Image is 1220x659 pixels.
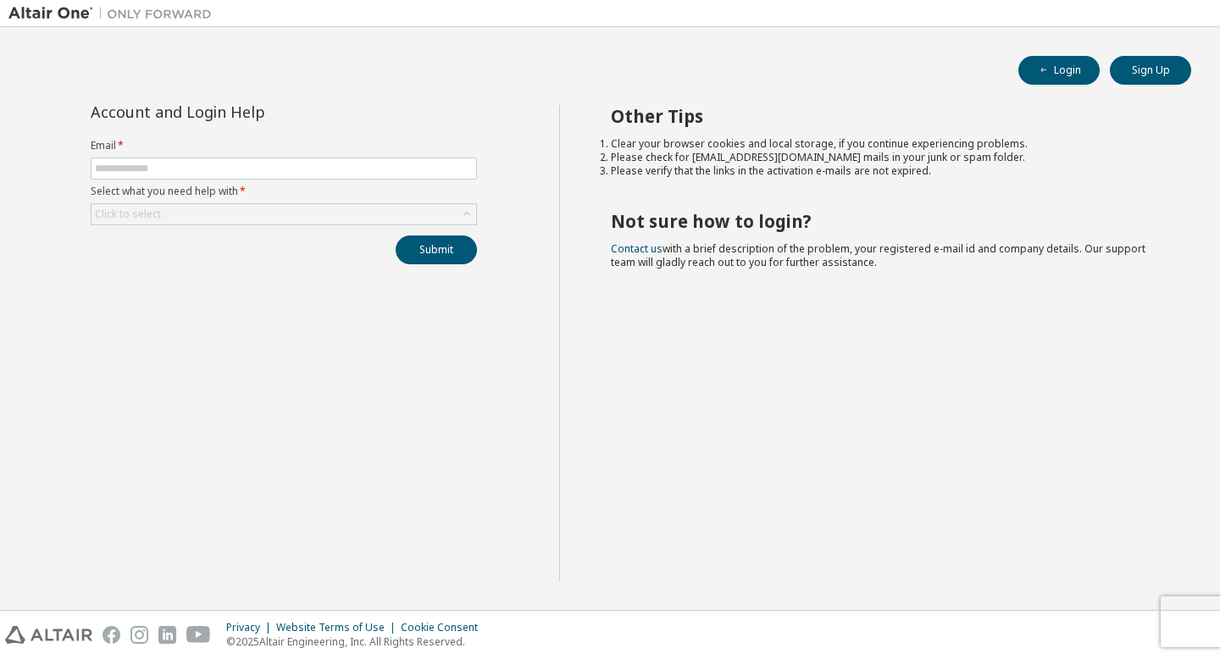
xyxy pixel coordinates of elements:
[611,241,663,256] a: Contact us
[130,626,148,644] img: instagram.svg
[158,626,176,644] img: linkedin.svg
[401,621,488,634] div: Cookie Consent
[276,621,401,634] div: Website Terms of Use
[611,137,1162,151] li: Clear your browser cookies and local storage, if you continue experiencing problems.
[8,5,220,22] img: Altair One
[91,139,477,152] label: Email
[611,241,1145,269] span: with a brief description of the problem, your registered e-mail id and company details. Our suppo...
[1110,56,1191,85] button: Sign Up
[611,151,1162,164] li: Please check for [EMAIL_ADDRESS][DOMAIN_NAME] mails in your junk or spam folder.
[611,164,1162,178] li: Please verify that the links in the activation e-mails are not expired.
[226,634,488,649] p: © 2025 Altair Engineering, Inc. All Rights Reserved.
[611,105,1162,127] h2: Other Tips
[186,626,211,644] img: youtube.svg
[103,626,120,644] img: facebook.svg
[1018,56,1100,85] button: Login
[5,626,92,644] img: altair_logo.svg
[611,210,1162,232] h2: Not sure how to login?
[226,621,276,634] div: Privacy
[91,204,476,224] div: Click to select
[95,208,161,221] div: Click to select
[91,105,400,119] div: Account and Login Help
[91,185,477,198] label: Select what you need help with
[396,235,477,264] button: Submit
